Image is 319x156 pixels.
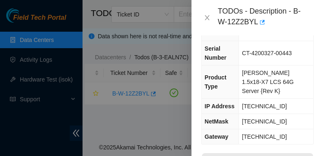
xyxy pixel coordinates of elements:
span: [TECHNICAL_ID] [242,103,287,109]
span: IP Address [205,103,234,109]
span: [TECHNICAL_ID] [242,118,287,125]
span: CT-4200327-00443 [242,50,292,56]
span: Product Type [205,74,227,90]
span: [PERSON_NAME] 1.5x18-X7 LCS 64G Server {Rev K} [242,70,293,94]
span: Gateway [205,133,229,140]
span: close [204,14,210,21]
div: TODOs - Description - B-W-12Z2BYL [218,7,309,29]
button: Close [201,14,213,22]
span: Serial Number [205,45,227,61]
span: NetMask [205,118,229,125]
span: [TECHNICAL_ID] [242,133,287,140]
